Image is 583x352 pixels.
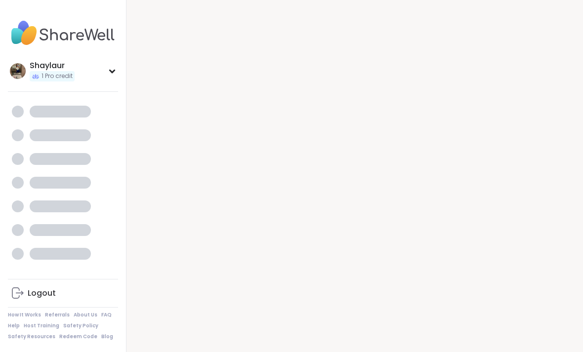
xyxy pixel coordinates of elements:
img: Shaylaur [10,63,26,79]
a: Safety Policy [63,322,98,329]
a: Blog [101,333,113,340]
div: Logout [28,288,56,299]
a: Referrals [45,312,70,318]
a: How It Works [8,312,41,318]
img: ShareWell Nav Logo [8,16,118,50]
a: About Us [74,312,97,318]
a: Help [8,322,20,329]
a: Logout [8,281,118,305]
span: 1 Pro credit [42,72,73,80]
a: Host Training [24,322,59,329]
a: FAQ [101,312,112,318]
a: Safety Resources [8,333,55,340]
div: Shaylaur [30,60,75,71]
a: Redeem Code [59,333,97,340]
